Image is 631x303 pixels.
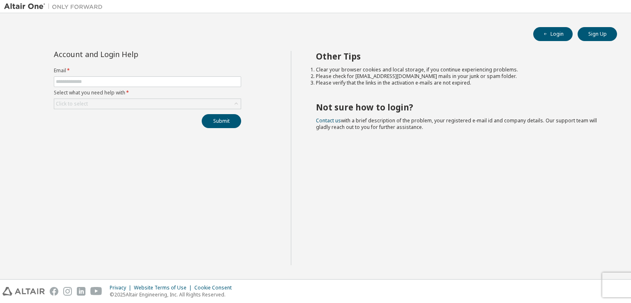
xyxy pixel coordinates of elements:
button: Submit [202,114,241,128]
span: with a brief description of the problem, your registered e-mail id and company details. Our suppo... [316,117,597,131]
div: Privacy [110,285,134,291]
li: Clear your browser cookies and local storage, if you continue experiencing problems. [316,67,603,73]
img: facebook.svg [50,287,58,296]
div: Cookie Consent [194,285,237,291]
button: Sign Up [578,27,617,41]
div: Click to select [56,101,88,107]
img: youtube.svg [90,287,102,296]
h2: Other Tips [316,51,603,62]
li: Please check for [EMAIL_ADDRESS][DOMAIN_NAME] mails in your junk or spam folder. [316,73,603,80]
div: Account and Login Help [54,51,204,57]
a: Contact us [316,117,341,124]
div: Click to select [54,99,241,109]
h2: Not sure how to login? [316,102,603,112]
button: Login [533,27,573,41]
p: © 2025 Altair Engineering, Inc. All Rights Reserved. [110,291,237,298]
img: Altair One [4,2,107,11]
img: instagram.svg [63,287,72,296]
div: Website Terms of Use [134,285,194,291]
img: altair_logo.svg [2,287,45,296]
img: linkedin.svg [77,287,85,296]
li: Please verify that the links in the activation e-mails are not expired. [316,80,603,86]
label: Select what you need help with [54,90,241,96]
label: Email [54,67,241,74]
